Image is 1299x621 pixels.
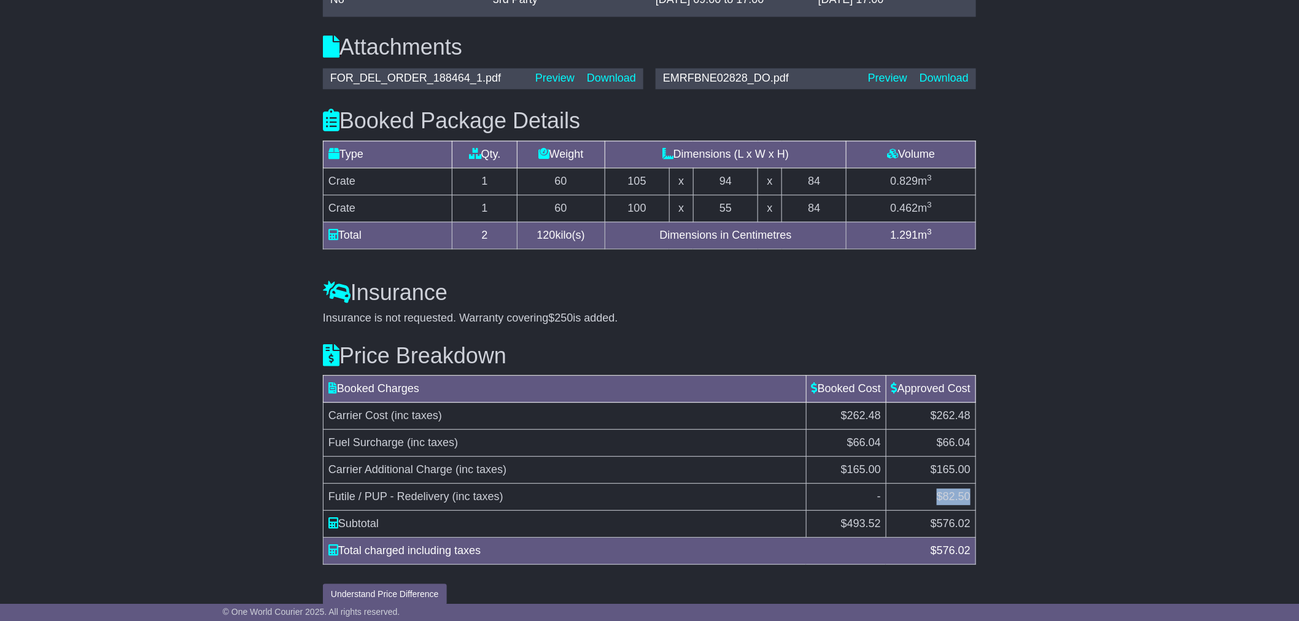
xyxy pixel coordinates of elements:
[324,168,452,195] td: Crate
[328,436,404,449] span: Fuel Surcharge
[324,72,529,85] div: FOR_DEL_ORDER_188464_1.pdf
[782,195,847,222] td: 84
[693,168,758,195] td: 94
[886,376,975,403] td: Approved Cost
[847,222,976,249] td: m
[847,436,881,449] span: $66.04
[931,409,971,422] span: $262.48
[937,490,971,503] span: $82.50
[452,490,503,503] span: (inc taxes)
[758,195,782,222] td: x
[324,376,807,403] td: Booked Charges
[847,517,881,530] span: 493.52
[927,227,932,236] sup: 3
[323,312,976,325] div: Insurance is not requested. Warranty covering is added.
[937,544,971,557] span: 576.02
[323,109,976,133] h3: Booked Package Details
[693,195,758,222] td: 55
[456,463,506,476] span: (inc taxes)
[407,436,458,449] span: (inc taxes)
[549,312,573,324] span: $250
[324,511,807,538] td: Subtotal
[890,229,918,241] span: 1.291
[669,195,693,222] td: x
[931,463,971,476] span: $165.00
[937,436,971,449] span: $66.04
[841,409,881,422] span: $262.48
[758,168,782,195] td: x
[841,463,881,476] span: $165.00
[328,490,449,503] span: Futile / PUP - Redelivery
[605,141,847,168] td: Dimensions (L x W x H)
[323,344,976,368] h3: Price Breakdown
[537,229,556,241] span: 120
[937,517,971,530] span: 576.02
[323,584,447,605] button: Understand Price Difference
[925,542,977,559] div: $
[890,175,918,187] span: 0.829
[517,168,605,195] td: 60
[324,195,452,222] td: Crate
[927,173,932,182] sup: 3
[890,202,918,214] span: 0.462
[669,168,693,195] td: x
[587,72,636,84] a: Download
[517,141,605,168] td: Weight
[517,195,605,222] td: 60
[782,168,847,195] td: 84
[328,463,452,476] span: Carrier Additional Charge
[847,141,976,168] td: Volume
[452,222,517,249] td: 2
[322,542,925,559] div: Total charged including taxes
[223,607,400,617] span: © One World Courier 2025. All rights reserved.
[452,168,517,195] td: 1
[886,511,975,538] td: $
[806,511,886,538] td: $
[927,200,932,209] sup: 3
[877,490,881,503] span: -
[323,35,976,60] h3: Attachments
[452,195,517,222] td: 1
[605,222,847,249] td: Dimensions in Centimetres
[657,72,862,85] div: EMRFBNE02828_DO.pdf
[324,222,452,249] td: Total
[868,72,907,84] a: Preview
[605,195,669,222] td: 100
[535,72,575,84] a: Preview
[328,409,388,422] span: Carrier Cost
[323,280,976,305] h3: Insurance
[517,222,605,249] td: kilo(s)
[452,141,517,168] td: Qty.
[806,376,886,403] td: Booked Cost
[847,168,976,195] td: m
[324,141,452,168] td: Type
[391,409,442,422] span: (inc taxes)
[847,195,976,222] td: m
[605,168,669,195] td: 105
[920,72,969,84] a: Download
